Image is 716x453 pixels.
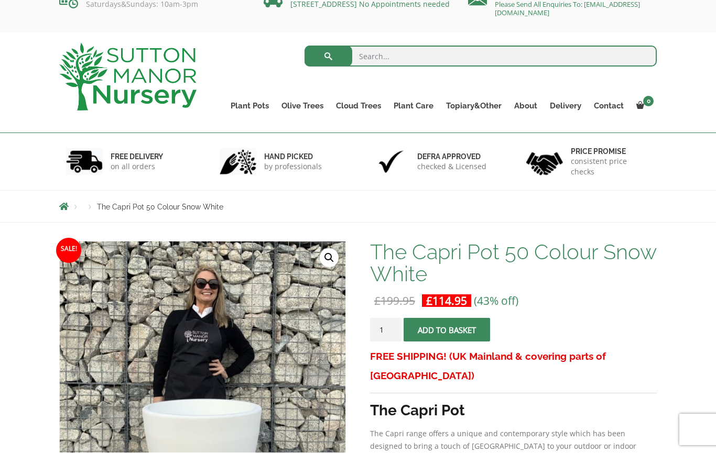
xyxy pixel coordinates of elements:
[111,152,163,162] h6: FREE DELIVERY
[474,294,518,308] span: (43% off)
[330,99,387,114] a: Cloud Trees
[220,149,256,175] img: 2.jpg
[440,99,508,114] a: Topiary&Other
[374,294,381,308] span: £
[224,99,275,114] a: Plant Pots
[417,152,486,162] h6: Defra approved
[370,347,657,386] h3: FREE SHIPPING! (UK Mainland & covering parts of [GEOGRAPHIC_DATA])
[305,46,657,67] input: Search...
[426,294,467,308] bdi: 114.95
[111,162,163,172] p: on all orders
[59,203,657,211] nav: Breadcrumbs
[571,157,650,178] p: consistent price checks
[374,294,415,308] bdi: 199.95
[320,249,339,268] a: View full-screen image gallery
[56,238,81,263] span: Sale!
[370,402,465,419] strong: The Capri Pot
[373,149,409,175] img: 3.jpg
[370,241,657,285] h1: The Capri Pot 50 Colour Snow White
[508,99,544,114] a: About
[643,96,654,107] span: 0
[630,99,657,114] a: 0
[59,1,248,9] p: Saturdays&Sundays: 10am-3pm
[417,162,486,172] p: checked & Licensed
[275,99,330,114] a: Olive Trees
[426,294,432,308] span: £
[66,149,103,175] img: 1.jpg
[588,99,630,114] a: Contact
[59,43,197,111] img: logo
[404,318,490,342] button: Add to basket
[544,99,588,114] a: Delivery
[264,152,322,162] h6: hand picked
[571,147,650,157] h6: Price promise
[97,203,223,212] span: The Capri Pot 50 Colour Snow White
[370,318,402,342] input: Product quantity
[387,99,440,114] a: Plant Care
[264,162,322,172] p: by professionals
[526,146,563,178] img: 4.jpg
